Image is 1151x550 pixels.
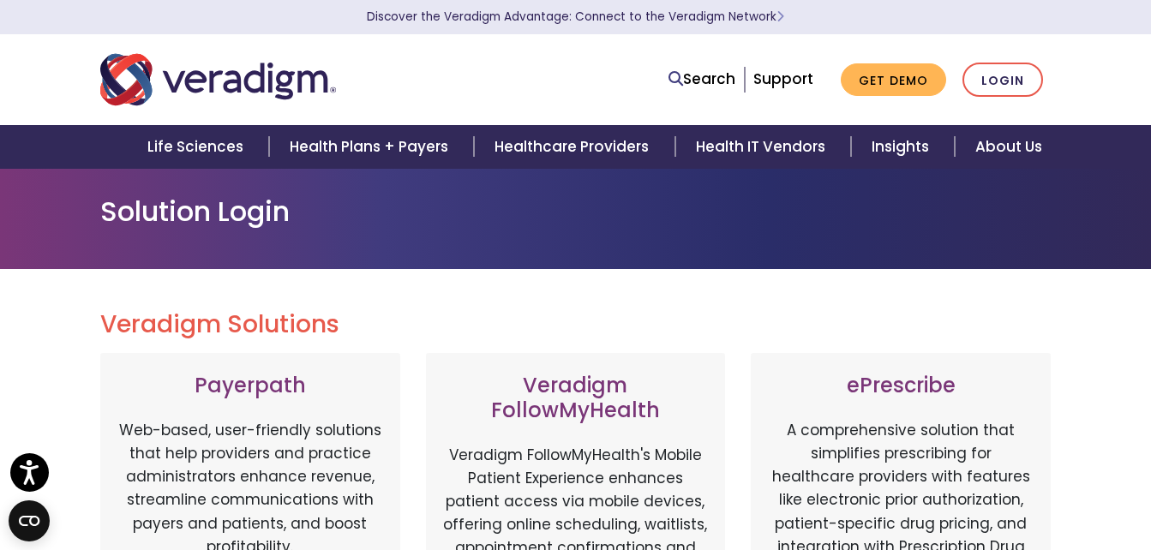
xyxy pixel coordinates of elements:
a: Health Plans + Payers [269,125,474,169]
a: Support [753,69,813,89]
a: Login [962,63,1043,98]
a: Search [668,68,735,91]
h3: Payerpath [117,374,383,398]
span: Learn More [776,9,784,25]
button: Open CMP widget [9,500,50,541]
iframe: Drift Chat Widget [822,427,1130,529]
a: About Us [955,125,1063,169]
a: Life Sciences [127,125,269,169]
a: Health IT Vendors [675,125,851,169]
a: Healthcare Providers [474,125,674,169]
h2: Veradigm Solutions [100,310,1052,339]
a: Get Demo [841,63,946,97]
h3: Veradigm FollowMyHealth [443,374,709,423]
a: Insights [851,125,955,169]
a: Discover the Veradigm Advantage: Connect to the Veradigm NetworkLearn More [367,9,784,25]
img: Veradigm logo [100,51,336,108]
h3: ePrescribe [768,374,1034,398]
h1: Solution Login [100,195,1052,228]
